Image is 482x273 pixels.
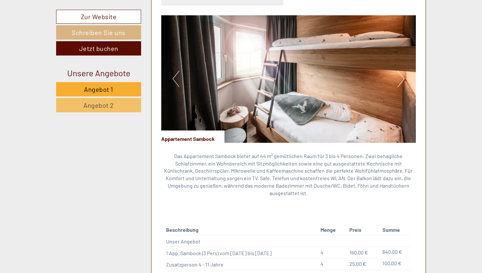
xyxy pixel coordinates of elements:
div: [DATE] [115,5,139,16]
th: Menge [318,225,347,235]
span: 160,00 € [349,249,368,255]
button: Previous [173,71,179,87]
th: Preis [347,225,380,235]
a: Schreiben Sie uns [56,25,141,40]
a: Zur Website [56,10,141,24]
div: Appartements & Wellness [PERSON_NAME] [10,19,102,24]
th: Summe [380,225,411,235]
div: Unsere Angebote [56,67,141,79]
img: image [161,15,416,143]
div: Guten Tag, wie können wir Ihnen helfen? [5,18,105,37]
td: 640,00 € [380,247,411,258]
small: 12:20 [10,31,102,36]
p: Das Appartement Sambock bietet auf 44 m² gemütlichen Raum für 3 bis 4 Personen: Zwei behagliche S... [161,153,416,197]
td: 4 [318,247,347,258]
a: Jetzt buchen [56,41,141,56]
td: 4 [318,258,347,270]
span: Angebot 1 [84,85,113,93]
button: Senden [212,168,255,182]
button: Next [398,71,404,87]
span: 25,00 € [349,261,366,267]
div: Appartement Sambock [161,130,224,143]
td: Zusatzperson 4 - 11 Jahre [166,258,318,270]
td: Unser Angebot [166,235,318,247]
span: Angebot 2 [83,101,114,109]
td: 100,00 € [380,258,411,270]
th: Beschreibung [166,225,318,235]
td: 1 App. Sambock (3 Pers) vom [DATE] bis [DATE] [166,247,318,258]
